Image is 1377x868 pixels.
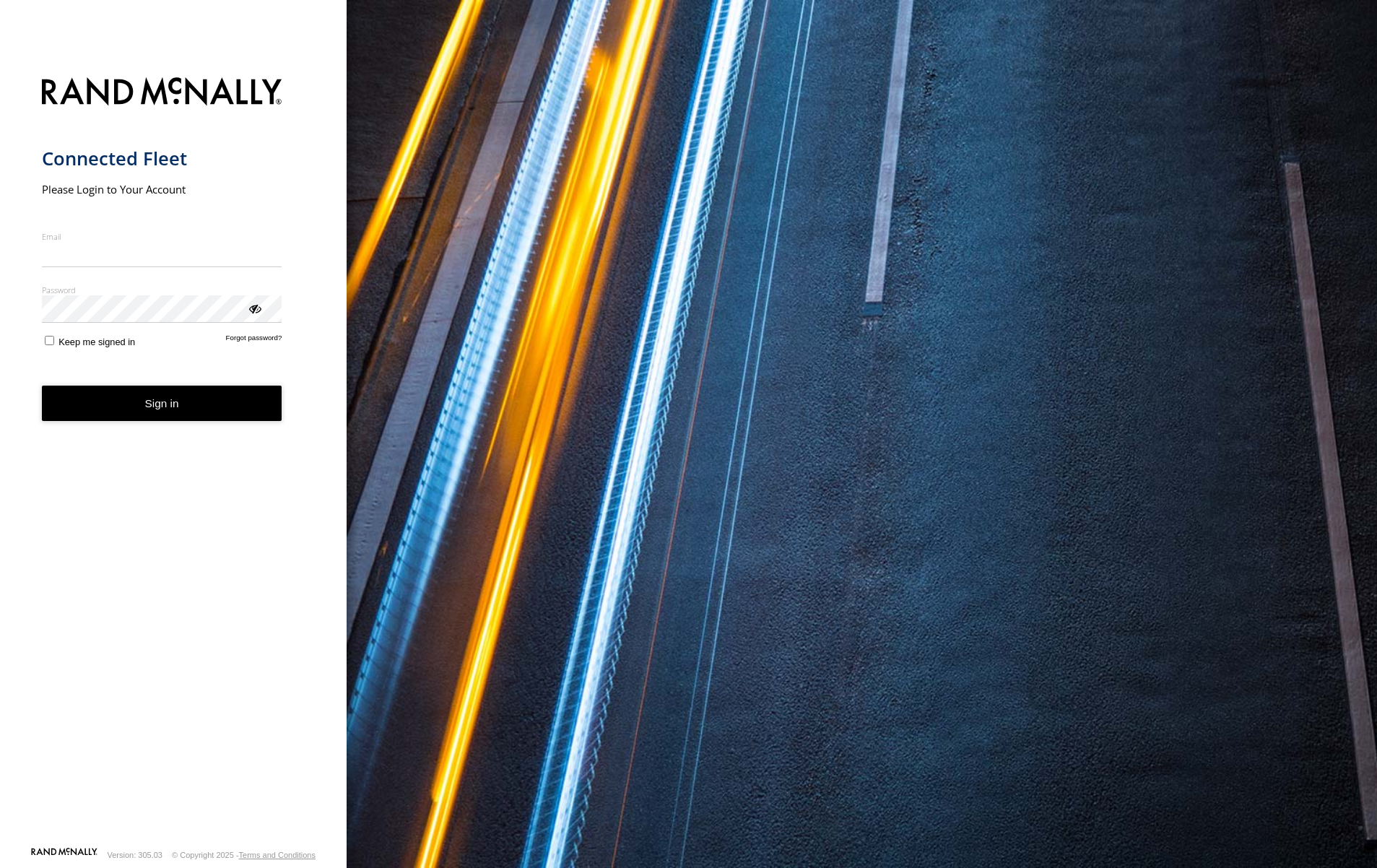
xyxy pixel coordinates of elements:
div: Version: 305.03 [108,851,162,859]
img: Rand McNally [42,74,282,111]
a: Terms and Conditions [239,851,316,859]
a: Visit our Website [31,848,97,862]
div: ViewPassword [247,300,261,315]
h1: Connected Fleet [42,147,282,170]
a: Forgot password? [226,334,282,347]
h2: Please Login to Your Account [42,182,282,196]
span: Keep me signed in [58,337,135,347]
input: Keep me signed in [45,336,54,345]
div: © Copyright 2025 - [172,851,316,859]
label: Email [42,231,282,242]
label: Password [42,285,282,295]
button: Sign in [42,386,282,421]
form: main [42,69,305,846]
